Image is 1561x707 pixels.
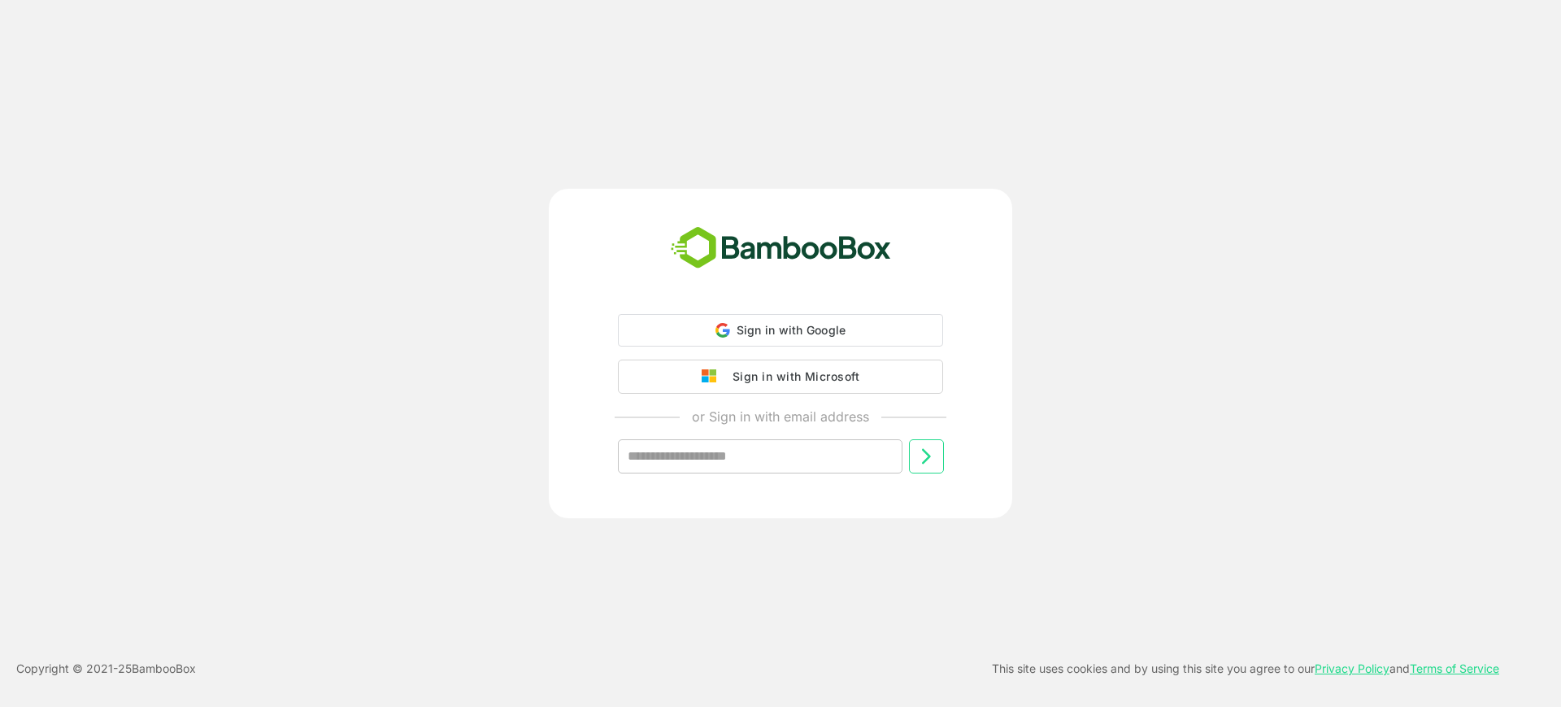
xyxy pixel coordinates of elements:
span: Sign in with Google [737,323,846,337]
a: Terms of Service [1410,661,1499,675]
a: Privacy Policy [1315,661,1389,675]
img: bamboobox [662,221,900,275]
div: Sign in with Microsoft [724,366,859,387]
p: This site uses cookies and by using this site you agree to our and [992,659,1499,679]
p: or Sign in with email address [692,407,869,426]
p: Copyright © 2021- 25 BambooBox [16,659,196,679]
img: google [702,369,724,384]
button: Sign in with Microsoft [618,360,943,394]
div: Sign in with Google [618,314,943,347]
